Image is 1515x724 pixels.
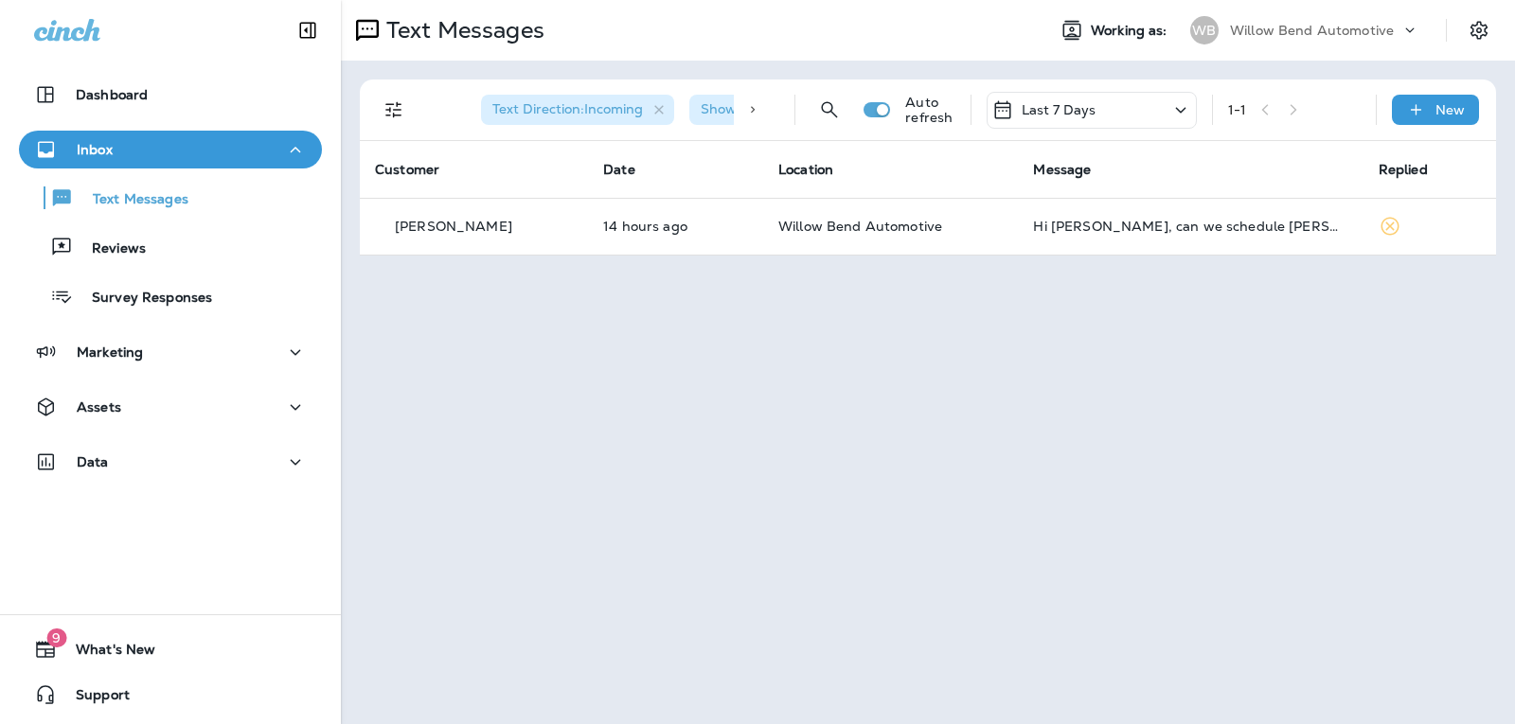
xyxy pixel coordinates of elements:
span: Support [57,687,130,710]
span: Customer [375,161,439,178]
button: Assets [19,388,322,426]
span: 9 [46,628,66,647]
span: Replied [1379,161,1428,178]
button: Data [19,443,322,481]
button: Support [19,676,322,714]
span: Show Start/Stop/Unsubscribe : true [701,100,929,117]
button: Inbox [19,131,322,168]
span: Willow Bend Automotive [778,218,942,235]
span: Text Direction : Incoming [492,100,643,117]
span: Date [603,161,635,178]
div: WB [1190,16,1219,44]
button: 9What's New [19,630,322,668]
button: Reviews [19,227,322,267]
p: Text Messages [379,16,544,44]
p: Reviews [73,240,146,258]
button: Dashboard [19,76,322,114]
p: New [1435,102,1465,117]
button: Collapse Sidebar [281,11,334,49]
button: Filters [375,91,413,129]
div: Text Direction:Incoming [481,95,674,125]
span: Location [778,161,833,178]
button: Marketing [19,333,322,371]
span: Message [1033,161,1091,178]
button: Text Messages [19,178,322,218]
p: Text Messages [74,191,188,209]
p: Sep 15, 2025 06:10 PM [603,219,748,234]
span: Working as: [1091,23,1171,39]
p: Auto refresh [905,95,954,125]
p: Marketing [77,344,143,360]
span: What's New [57,642,155,664]
div: 1 - 1 [1228,102,1246,117]
p: Inbox [77,142,113,157]
p: Assets [77,399,121,415]
p: Survey Responses [73,290,212,308]
button: Survey Responses [19,276,322,316]
div: Show Start/Stop/Unsubscribe:true [689,95,960,125]
div: Hi Cheri, can we schedule Ben's Lexus for the $15 off oil change for Monday 9/22 please? [1033,219,1347,234]
p: [PERSON_NAME] [395,219,512,234]
p: Data [77,454,109,469]
p: Willow Bend Automotive [1230,23,1394,38]
button: Search Messages [811,91,848,129]
p: Last 7 Days [1022,102,1096,117]
button: Settings [1462,13,1496,47]
p: Dashboard [76,87,148,102]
